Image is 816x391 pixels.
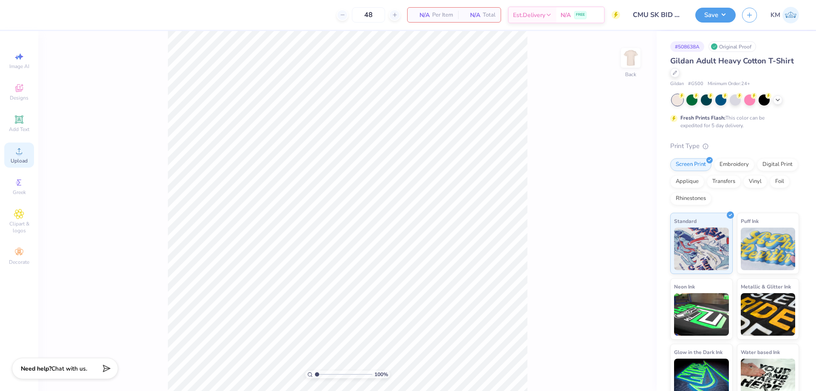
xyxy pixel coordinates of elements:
span: Minimum Order: 24 + [708,80,750,88]
span: FREE [576,12,585,18]
span: # G500 [688,80,703,88]
input: – – [352,7,385,23]
span: Add Text [9,126,29,133]
img: Puff Ink [741,228,796,270]
span: Gildan Adult Heavy Cotton T-Shirt [670,56,794,66]
div: Digital Print [757,158,798,171]
div: Transfers [707,175,741,188]
span: Standard [674,217,697,225]
button: Save [695,8,736,23]
span: Chat with us. [51,365,87,373]
a: KM [771,7,799,23]
img: Back [622,49,639,66]
img: Karl Michael Narciza [782,7,799,23]
div: # 508638A [670,41,704,52]
strong: Fresh Prints Flash: [680,114,725,121]
span: Glow in the Dark Ink [674,348,722,357]
div: Embroidery [714,158,754,171]
img: Metallic & Glitter Ink [741,293,796,336]
div: Foil [770,175,790,188]
div: Original Proof [708,41,756,52]
span: Neon Ink [674,282,695,291]
span: Gildan [670,80,684,88]
div: Screen Print [670,158,711,171]
img: Standard [674,228,729,270]
div: Back [625,71,636,78]
span: N/A [463,11,480,20]
span: Metallic & Glitter Ink [741,282,791,291]
input: Untitled Design [626,6,689,23]
strong: Need help? [21,365,51,373]
div: Rhinestones [670,192,711,205]
span: Total [483,11,496,20]
span: Designs [10,94,28,101]
span: Decorate [9,259,29,265]
span: Puff Ink [741,217,759,225]
span: Water based Ink [741,348,780,357]
div: This color can be expedited for 5 day delivery. [680,114,785,129]
span: Est. Delivery [513,11,545,20]
span: N/A [561,11,571,20]
span: Clipart & logos [4,220,34,234]
span: Image AI [9,63,29,70]
span: 100 % [374,371,388,378]
span: N/A [413,11,430,20]
span: Upload [11,157,28,164]
span: Greek [13,189,26,196]
div: Vinyl [743,175,767,188]
span: KM [771,10,780,20]
span: Per Item [432,11,453,20]
div: Print Type [670,141,799,151]
div: Applique [670,175,704,188]
img: Neon Ink [674,293,729,336]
